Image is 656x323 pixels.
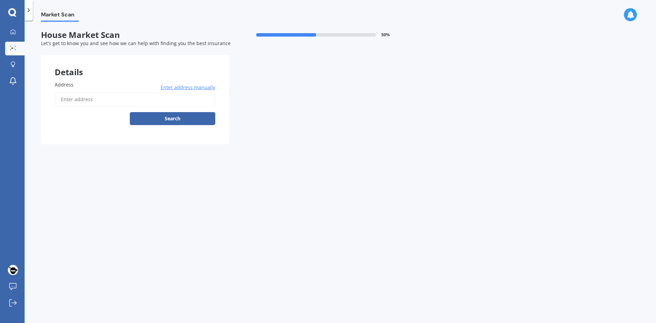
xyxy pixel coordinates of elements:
[161,84,215,91] span: Enter address manually
[41,40,231,46] span: Let's get to know you and see how we can help with finding you the best insurance
[55,81,73,88] span: Address
[8,265,18,275] img: ACg8ocISmjrN6uJDSeT5zS3C7fnvc93Nv4pxERR2HUm5vUoO5qp40_70=s96-c
[41,55,229,76] div: Details
[130,112,215,125] button: Search
[41,11,79,21] span: Market Scan
[381,32,390,37] span: 50 %
[55,92,215,107] input: Enter address
[41,30,229,40] span: House Market Scan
